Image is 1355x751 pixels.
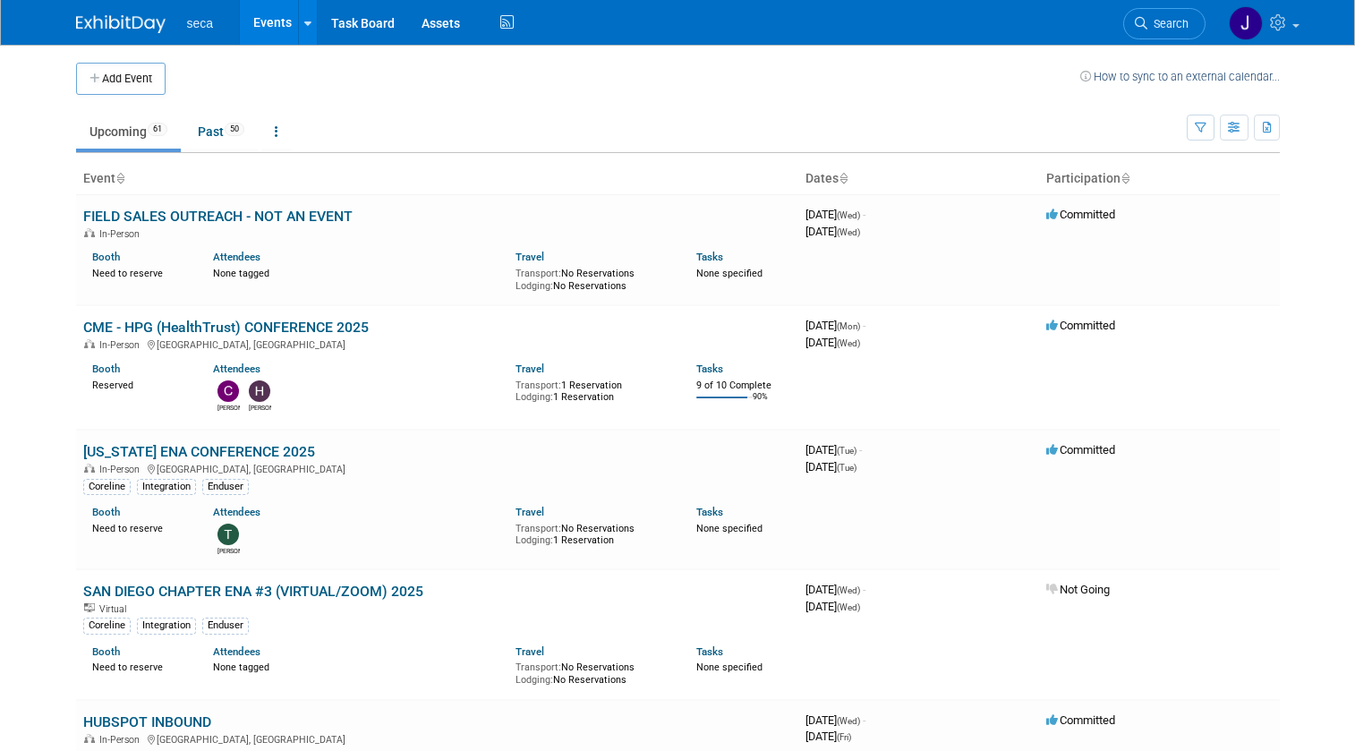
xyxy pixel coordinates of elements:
[83,461,791,475] div: [GEOGRAPHIC_DATA], [GEOGRAPHIC_DATA]
[1121,171,1129,185] a: Sort by Participation Type
[516,363,544,375] a: Travel
[516,661,561,673] span: Transport:
[696,506,723,518] a: Tasks
[148,123,167,136] span: 61
[753,392,768,416] td: 90%
[83,337,791,351] div: [GEOGRAPHIC_DATA], [GEOGRAPHIC_DATA]
[213,658,502,674] div: None tagged
[1039,164,1280,194] th: Participation
[837,446,856,456] span: (Tue)
[1046,319,1115,332] span: Committed
[805,583,865,596] span: [DATE]
[516,506,544,518] a: Travel
[202,618,249,634] div: Enduser
[83,731,791,746] div: [GEOGRAPHIC_DATA], [GEOGRAPHIC_DATA]
[1080,70,1280,83] a: How to sync to an external calendar...
[92,363,120,375] a: Booth
[1147,17,1189,30] span: Search
[839,171,848,185] a: Sort by Start Date
[213,645,260,658] a: Attendees
[798,164,1039,194] th: Dates
[92,645,120,658] a: Booth
[76,63,166,95] button: Add Event
[516,658,670,686] div: No Reservations No Reservations
[516,280,553,292] span: Lodging:
[837,716,860,726] span: (Wed)
[92,506,120,518] a: Booth
[84,464,95,473] img: In-Person Event
[213,251,260,263] a: Attendees
[696,661,763,673] span: None specified
[516,674,553,686] span: Lodging:
[837,338,860,348] span: (Wed)
[516,251,544,263] a: Travel
[1123,8,1206,39] a: Search
[863,713,865,727] span: -
[859,443,862,457] span: -
[805,713,865,727] span: [DATE]
[115,171,124,185] a: Sort by Event Name
[99,464,145,475] span: In-Person
[837,463,856,473] span: (Tue)
[76,115,181,149] a: Upcoming61
[1229,6,1263,40] img: Jose Gregory
[1046,713,1115,727] span: Committed
[516,376,670,404] div: 1 Reservation 1 Reservation
[696,363,723,375] a: Tasks
[137,479,196,495] div: Integration
[516,519,670,547] div: No Reservations 1 Reservation
[99,734,145,746] span: In-Person
[805,319,865,332] span: [DATE]
[696,380,790,392] div: 9 of 10 Complete
[84,734,95,743] img: In-Person Event
[805,336,860,349] span: [DATE]
[516,380,561,391] span: Transport:
[83,443,315,460] a: [US_STATE] ENA CONFERENCE 2025
[217,524,239,545] img: Tate Kirby
[805,460,856,474] span: [DATE]
[805,600,860,613] span: [DATE]
[92,376,186,392] div: Reserved
[837,732,851,742] span: (Fri)
[83,583,423,600] a: SAN DIEGO CHAPTER ENA #3 (VIRTUAL/ZOOM) 2025
[225,123,244,136] span: 50
[837,585,860,595] span: (Wed)
[213,264,502,280] div: None tagged
[249,402,271,413] div: Hasan Abdallah
[805,443,862,457] span: [DATE]
[99,339,145,351] span: In-Person
[83,618,131,634] div: Coreline
[516,534,553,546] span: Lodging:
[92,251,120,263] a: Booth
[696,645,723,658] a: Tasks
[1046,583,1110,596] span: Not Going
[837,210,860,220] span: (Wed)
[184,115,258,149] a: Past50
[83,319,369,336] a: CME - HPG (HealthTrust) CONFERENCE 2025
[83,479,131,495] div: Coreline
[84,603,95,612] img: Virtual Event
[76,164,798,194] th: Event
[92,658,186,674] div: Need to reserve
[84,339,95,348] img: In-Person Event
[696,268,763,279] span: None specified
[805,730,851,743] span: [DATE]
[217,380,239,402] img: Caroline Hitchcock
[217,545,240,556] div: Tate Kirby
[863,319,865,332] span: -
[1046,443,1115,457] span: Committed
[863,583,865,596] span: -
[92,264,186,280] div: Need to reserve
[137,618,196,634] div: Integration
[516,264,670,292] div: No Reservations No Reservations
[84,228,95,237] img: In-Person Event
[837,321,860,331] span: (Mon)
[213,363,260,375] a: Attendees
[213,506,260,518] a: Attendees
[202,479,249,495] div: Enduser
[696,523,763,534] span: None specified
[76,15,166,33] img: ExhibitDay
[805,208,865,221] span: [DATE]
[83,208,353,225] a: FIELD SALES OUTREACH - NOT AN EVENT
[249,380,270,402] img: Hasan Abdallah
